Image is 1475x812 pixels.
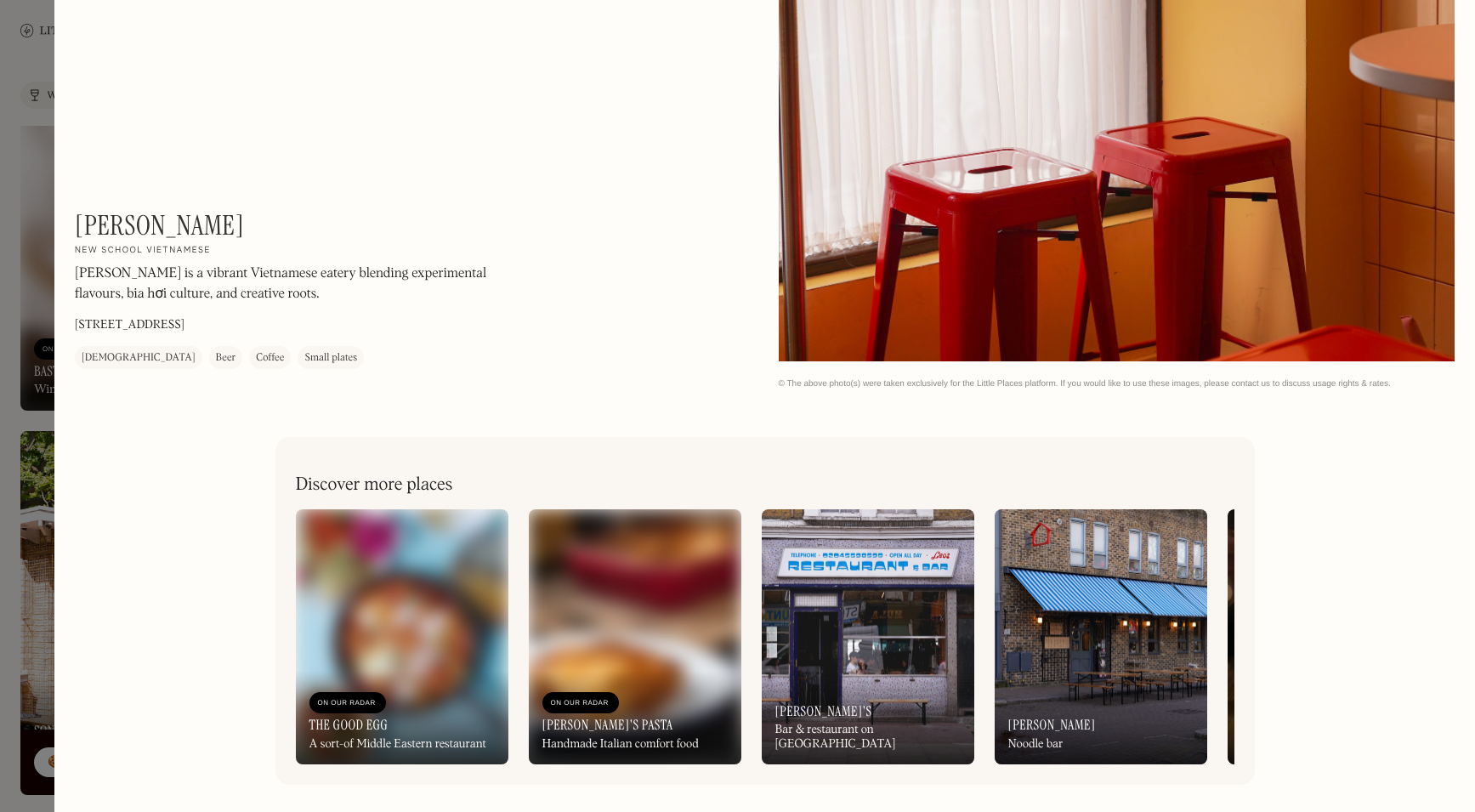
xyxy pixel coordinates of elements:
div: Beer [216,349,236,366]
div: Small plates [304,349,357,366]
div: © The above photo(s) were taken exclusively for the Little Places platform. If you would like to ... [779,378,1455,389]
div: Handmade Italian comfort food [542,737,699,752]
a: On Our Radar[PERSON_NAME]'s PastaHandmade Italian comfort food [529,509,741,764]
p: [STREET_ADDRESS] [75,316,184,334]
h2: New school Vietnamese [75,245,211,257]
h1: [PERSON_NAME] [75,209,244,241]
div: Bar & restaurant on [GEOGRAPHIC_DATA] [775,723,961,752]
h3: [PERSON_NAME] [1008,717,1096,733]
h3: [PERSON_NAME]'s [775,703,872,719]
div: On Our Radar [551,695,610,712]
a: [PERSON_NAME]Noodle bar [995,509,1207,764]
a: KipferlAustrian coffeehouse, kitchen & shop [1228,509,1440,764]
p: [PERSON_NAME] is a vibrant Vietnamese eatery blending experimental flavours, bia hơi culture, and... [75,264,534,304]
div: Noodle bar [1008,737,1064,752]
h3: [PERSON_NAME]'s Pasta [542,717,673,733]
h3: The Good Egg [309,717,389,733]
div: On Our Radar [318,695,377,712]
div: A sort-of Middle Eastern restaurant [309,737,486,752]
a: On Our RadarThe Good EggA sort-of Middle Eastern restaurant [296,509,508,764]
h2: Discover more places [296,474,453,496]
div: [DEMOGRAPHIC_DATA] [82,349,196,366]
div: Coffee [256,349,284,366]
a: [PERSON_NAME]'sBar & restaurant on [GEOGRAPHIC_DATA] [762,509,974,764]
